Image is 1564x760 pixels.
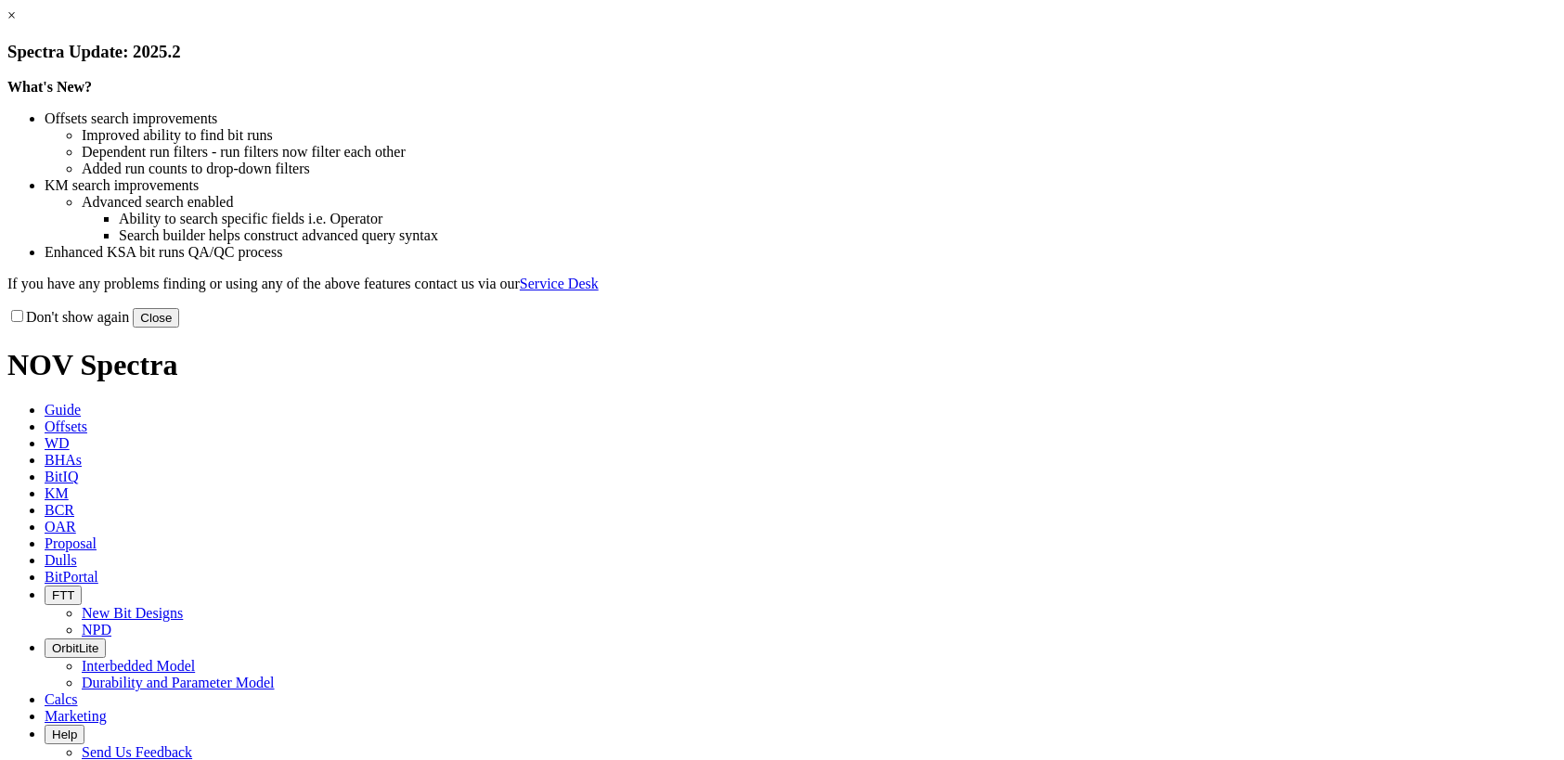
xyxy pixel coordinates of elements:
[45,110,1557,127] li: Offsets search improvements
[45,691,78,707] span: Calcs
[82,144,1557,161] li: Dependent run filters - run filters now filter each other
[45,469,78,484] span: BitIQ
[82,127,1557,144] li: Improved ability to find bit runs
[45,244,1557,261] li: Enhanced KSA bit runs QA/QC process
[7,309,129,325] label: Don't show again
[82,161,1557,177] li: Added run counts to drop-down filters
[7,276,1557,292] p: If you have any problems finding or using any of the above features contact us via our
[82,605,183,621] a: New Bit Designs
[82,675,275,690] a: Durability and Parameter Model
[45,402,81,418] span: Guide
[82,622,111,638] a: NPD
[7,348,1557,382] h1: NOV Spectra
[520,276,599,291] a: Service Desk
[45,485,69,501] span: KM
[52,641,98,655] span: OrbitLite
[52,588,74,602] span: FTT
[45,502,74,518] span: BCR
[45,452,82,468] span: BHAs
[11,310,23,322] input: Don't show again
[119,227,1557,244] li: Search builder helps construct advanced query syntax
[133,308,179,328] button: Close
[52,728,77,741] span: Help
[7,7,16,23] a: ×
[45,708,107,724] span: Marketing
[82,658,195,674] a: Interbedded Model
[7,42,1557,62] h3: Spectra Update: 2025.2
[7,79,92,95] strong: What's New?
[45,419,87,434] span: Offsets
[45,552,77,568] span: Dulls
[82,194,1557,211] li: Advanced search enabled
[82,744,192,760] a: Send Us Feedback
[45,177,1557,194] li: KM search improvements
[45,569,98,585] span: BitPortal
[45,535,97,551] span: Proposal
[119,211,1557,227] li: Ability to search specific fields i.e. Operator
[45,519,76,535] span: OAR
[45,435,70,451] span: WD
